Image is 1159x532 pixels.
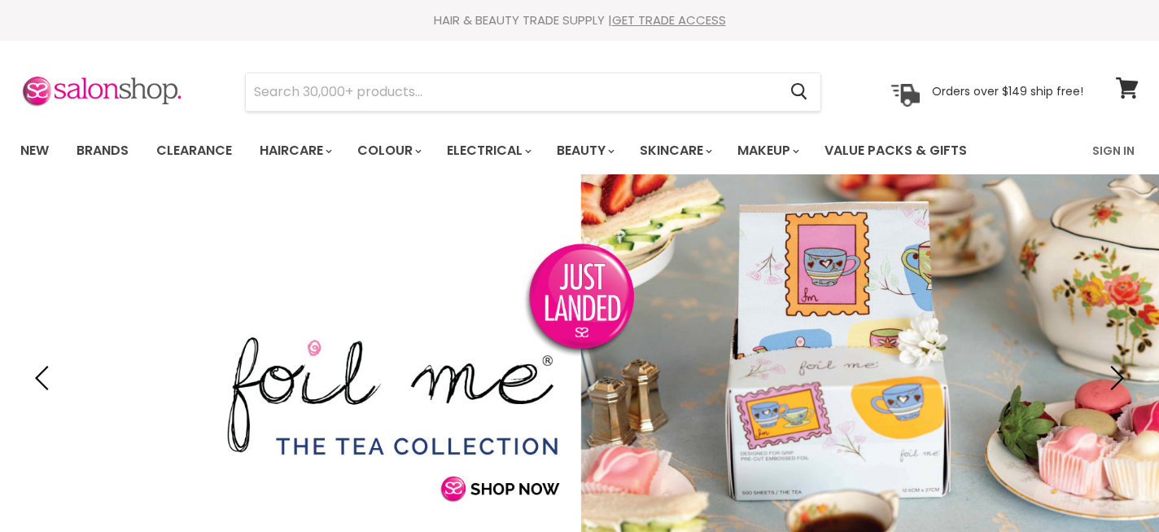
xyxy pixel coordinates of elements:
[812,134,979,168] a: Value Packs & Gifts
[245,73,821,112] form: Product
[545,134,624,168] a: Beauty
[64,134,141,168] a: Brands
[435,134,541,168] a: Electrical
[777,73,820,111] button: Search
[144,134,244,168] a: Clearance
[8,127,1031,174] ul: Main menu
[8,134,61,168] a: New
[932,84,1083,99] p: Orders over $149 ship free!
[725,134,809,168] a: Makeup
[246,73,777,111] input: Search
[628,134,722,168] a: Skincare
[612,11,726,29] a: GET TRADE ACCESS
[28,362,61,394] button: Previous
[1098,362,1131,394] button: Next
[1082,134,1144,168] a: Sign In
[345,134,431,168] a: Colour
[247,134,342,168] a: Haircare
